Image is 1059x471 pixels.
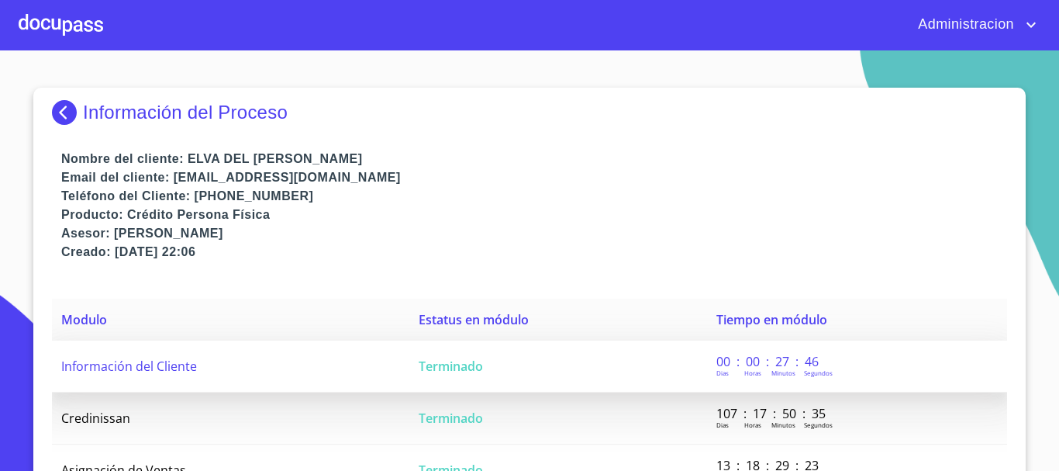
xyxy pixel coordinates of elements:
p: Información del Proceso [83,102,288,123]
p: Creado: [DATE] 22:06 [61,243,1007,261]
p: Nombre del cliente: ELVA DEL [PERSON_NAME] [61,150,1007,168]
p: Producto: Crédito Persona Física [61,206,1007,224]
p: Horas [744,369,761,377]
p: Minutos [771,421,795,429]
span: Tiempo en módulo [716,311,827,328]
span: Terminado [419,410,483,427]
img: Docupass spot blue [52,100,83,125]
p: Segundos [804,421,833,429]
span: Modulo [61,311,107,328]
span: Información del Cliente [61,358,197,375]
p: Dias [716,369,729,377]
p: Horas [744,421,761,429]
span: Estatus en módulo [419,311,529,328]
p: Segundos [804,369,833,377]
span: Credinissan [61,410,130,427]
span: Terminado [419,358,483,375]
button: account of current user [906,12,1040,37]
p: Email del cliente: [EMAIL_ADDRESS][DOMAIN_NAME] [61,168,1007,187]
div: Información del Proceso [52,100,1007,125]
p: 107 : 17 : 50 : 35 [716,405,821,422]
p: Teléfono del Cliente: [PHONE_NUMBER] [61,187,1007,206]
p: Minutos [771,369,795,377]
span: Administracion [906,12,1022,37]
p: 00 : 00 : 27 : 46 [716,353,821,370]
p: Dias [716,421,729,429]
p: Asesor: [PERSON_NAME] [61,224,1007,243]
